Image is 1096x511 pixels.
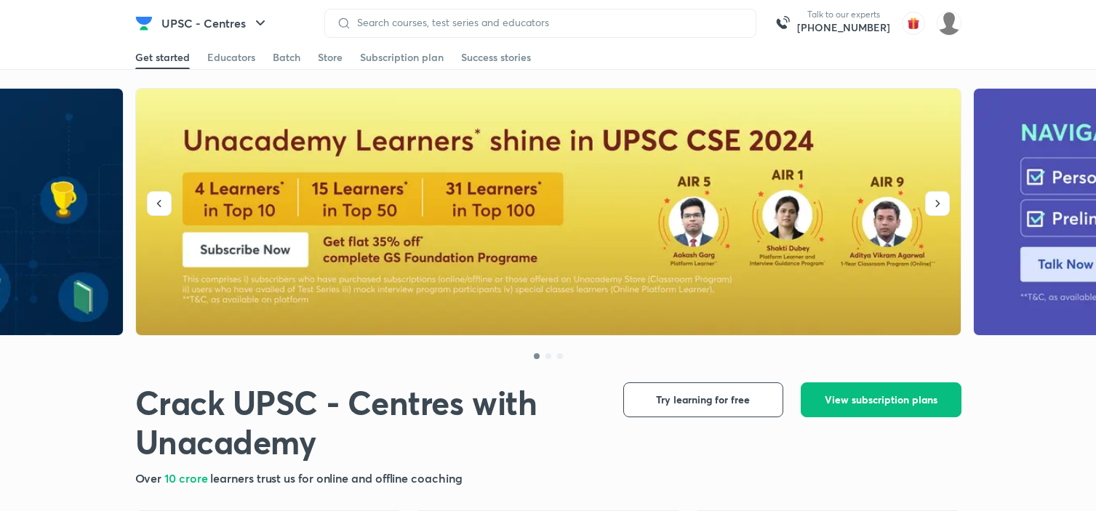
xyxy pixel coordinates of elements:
[461,46,531,69] a: Success stories
[360,50,444,65] div: Subscription plan
[825,393,937,407] span: View subscription plans
[797,20,890,35] a: [PHONE_NUMBER]
[153,9,278,38] button: UPSC - Centres
[360,46,444,69] a: Subscription plan
[801,382,961,417] button: View subscription plans
[623,382,783,417] button: Try learning for free
[135,382,600,462] h1: Crack UPSC - Centres with Unacademy
[937,11,961,36] img: Abhijeet Srivastav
[318,50,343,65] div: Store
[656,393,750,407] span: Try learning for free
[135,15,153,32] img: Company Logo
[135,470,165,486] span: Over
[902,12,925,35] img: avatar
[461,50,531,65] div: Success stories
[797,9,890,20] p: Talk to our experts
[207,46,255,69] a: Educators
[273,46,300,69] a: Batch
[207,50,255,65] div: Educators
[135,50,190,65] div: Get started
[210,470,462,486] span: learners trust us for online and offline coaching
[135,46,190,69] a: Get started
[768,9,797,38] img: call-us
[164,470,210,486] span: 10 crore
[273,50,300,65] div: Batch
[318,46,343,69] a: Store
[351,17,744,28] input: Search courses, test series and educators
